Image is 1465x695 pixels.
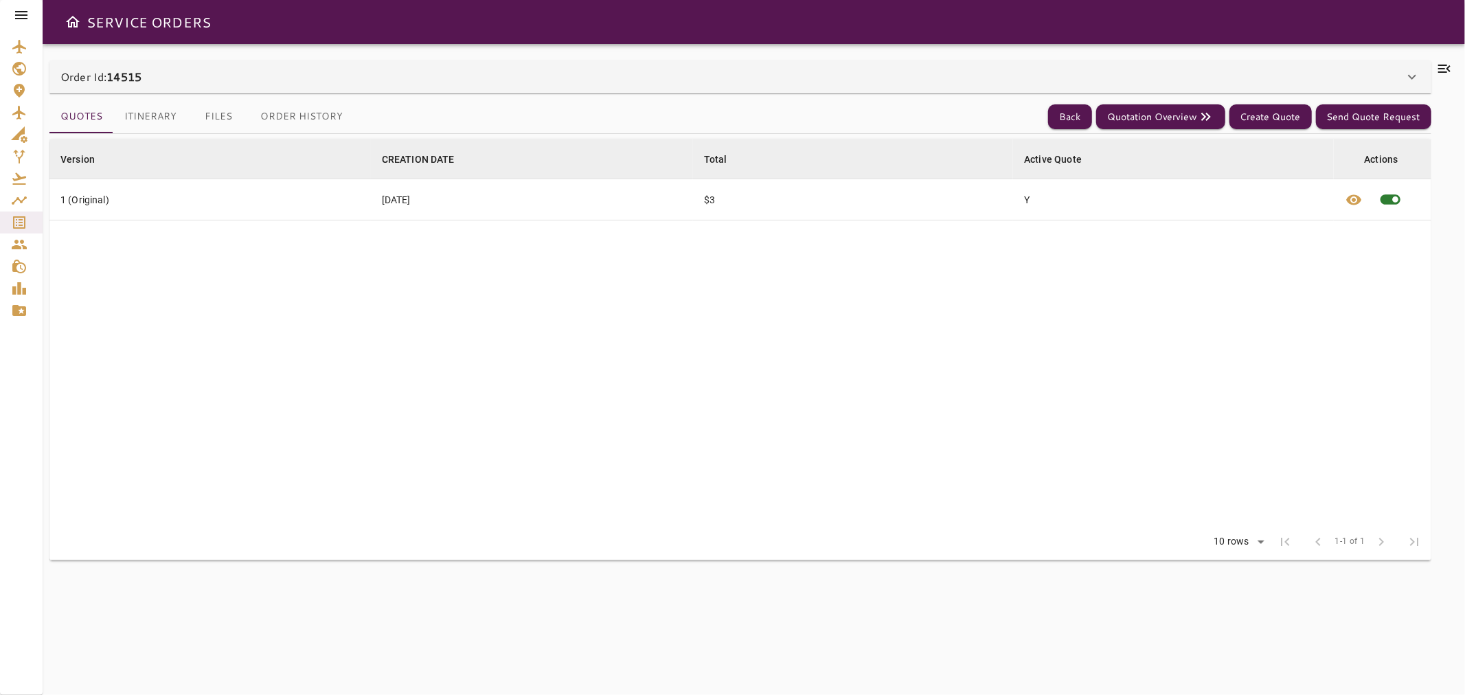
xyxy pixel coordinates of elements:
div: Order Id:14515 [49,60,1431,93]
div: 10 rows [1205,532,1269,552]
span: Previous Page [1302,525,1335,558]
td: $3 [693,179,1013,220]
td: [DATE] [371,179,693,220]
button: Create Quote [1229,104,1312,130]
button: View quote details [1337,179,1370,220]
td: Y [1013,179,1334,220]
button: Quotation Overview [1096,104,1225,130]
button: Files [188,100,249,133]
button: Order History [249,100,354,133]
span: This quote is already active [1370,179,1411,220]
b: 14515 [106,69,141,84]
div: 10 rows [1211,536,1253,547]
span: CREATION DATE [382,151,473,168]
button: Quotes [49,100,113,133]
button: Send Quote Request [1316,104,1431,130]
div: CREATION DATE [382,151,455,168]
td: 1 (Original) [49,179,371,220]
p: Order Id: [60,69,141,85]
div: Total [704,151,727,168]
span: Active Quote [1024,151,1100,168]
div: Active Quote [1024,151,1082,168]
span: Total [704,151,745,168]
h6: SERVICE ORDERS [87,11,211,33]
span: Version [60,151,113,168]
span: Last Page [1398,525,1431,558]
div: basic tabs example [49,100,354,133]
button: Back [1048,104,1092,130]
span: visibility [1345,192,1362,208]
span: 1-1 of 1 [1335,535,1365,549]
span: First Page [1269,525,1302,558]
div: Version [60,151,95,168]
span: Next Page [1365,525,1398,558]
button: Itinerary [113,100,188,133]
button: Open drawer [59,8,87,36]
